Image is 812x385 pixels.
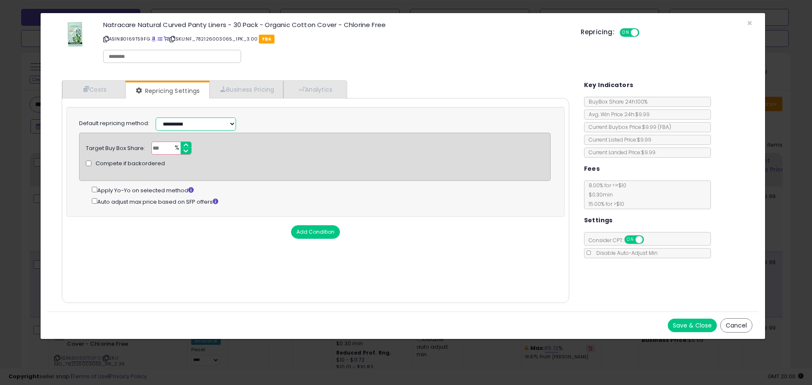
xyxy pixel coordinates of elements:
[126,82,208,99] a: Repricing Settings
[720,318,752,333] button: Cancel
[103,32,568,46] p: ASIN: B0169T59FG | SKU: NF_782126003065_1PK_3.00
[103,22,568,28] h3: Natracare Natural Curved Panty Liners - 30 Pack - Organic Cotton Cover - Chlorine Free
[170,142,183,155] span: %
[584,237,655,244] span: Consider CPT:
[625,236,636,243] span: ON
[584,111,650,118] span: Avg. Win Price 24h: $9.99
[158,35,162,42] a: All offer listings
[584,149,656,156] span: Current Landed Price: $9.99
[638,29,652,36] span: OFF
[291,225,340,239] button: Add Condition
[259,35,274,44] span: FBA
[151,35,156,42] a: BuyBox page
[86,142,145,153] div: Target Buy Box Share:
[584,123,671,131] span: Current Buybox Price:
[164,35,168,42] a: Your listing only
[658,123,671,131] span: ( FBA )
[584,191,613,198] span: $0.30 min
[283,81,346,98] a: Analytics
[584,164,600,174] h5: Fees
[584,182,626,208] span: 8.00 % for <= $10
[668,319,717,332] button: Save & Close
[96,160,165,168] span: Compete if backordered
[584,136,651,143] span: Current Listed Price: $9.99
[79,120,149,128] label: Default repricing method:
[584,98,647,105] span: BuyBox Share 24h: 100%
[581,29,614,35] h5: Repricing:
[592,249,658,257] span: Disable Auto-Adjust Min
[642,123,671,131] span: $9.99
[584,80,634,90] h5: Key Indicators
[67,22,83,47] img: 41t365tLhVL._SL60_.jpg
[747,17,752,29] span: ×
[642,236,656,243] span: OFF
[209,81,283,98] a: Business Pricing
[584,200,624,208] span: 15.00 % for > $10
[62,81,126,98] a: Costs
[620,29,631,36] span: ON
[92,197,551,206] div: Auto adjust max price based on SFP offers
[92,185,551,195] div: Apply Yo-Yo on selected method
[584,215,613,226] h5: Settings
